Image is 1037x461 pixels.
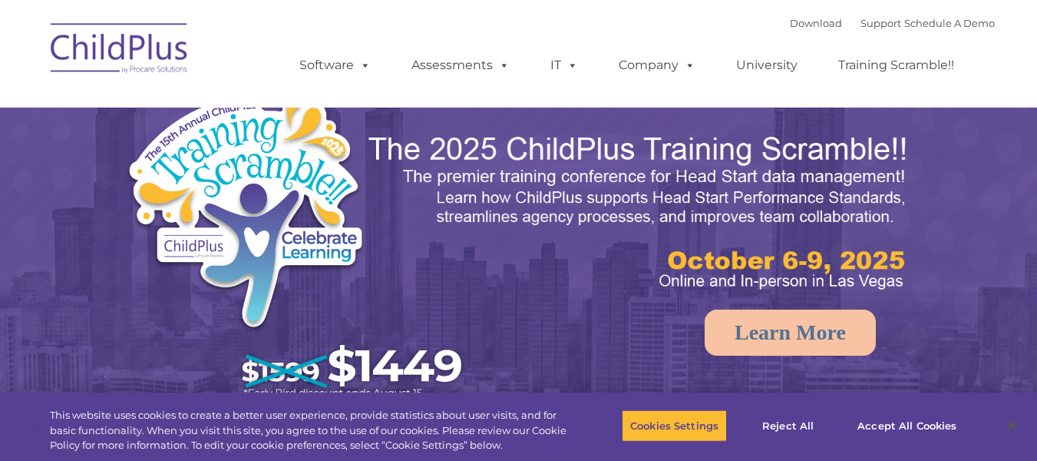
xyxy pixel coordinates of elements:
[740,410,836,442] button: Reject All
[790,17,842,29] a: Download
[50,408,570,453] div: This website uses cookies to create a better user experience, provide statistics about user visit...
[535,50,593,81] a: IT
[622,410,727,442] button: Cookies Settings
[996,409,1029,443] button: Close
[396,50,525,81] a: Assessments
[860,17,901,29] a: Support
[284,50,386,81] a: Software
[721,50,813,81] a: University
[705,310,876,356] a: Learn More
[823,50,969,81] a: Training Scramble!!
[790,17,995,29] font: |
[603,50,711,81] a: Company
[849,410,965,442] button: Accept All Cookies
[43,12,197,89] img: ChildPlus by Procare Solutions
[904,17,995,29] a: Schedule A Demo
